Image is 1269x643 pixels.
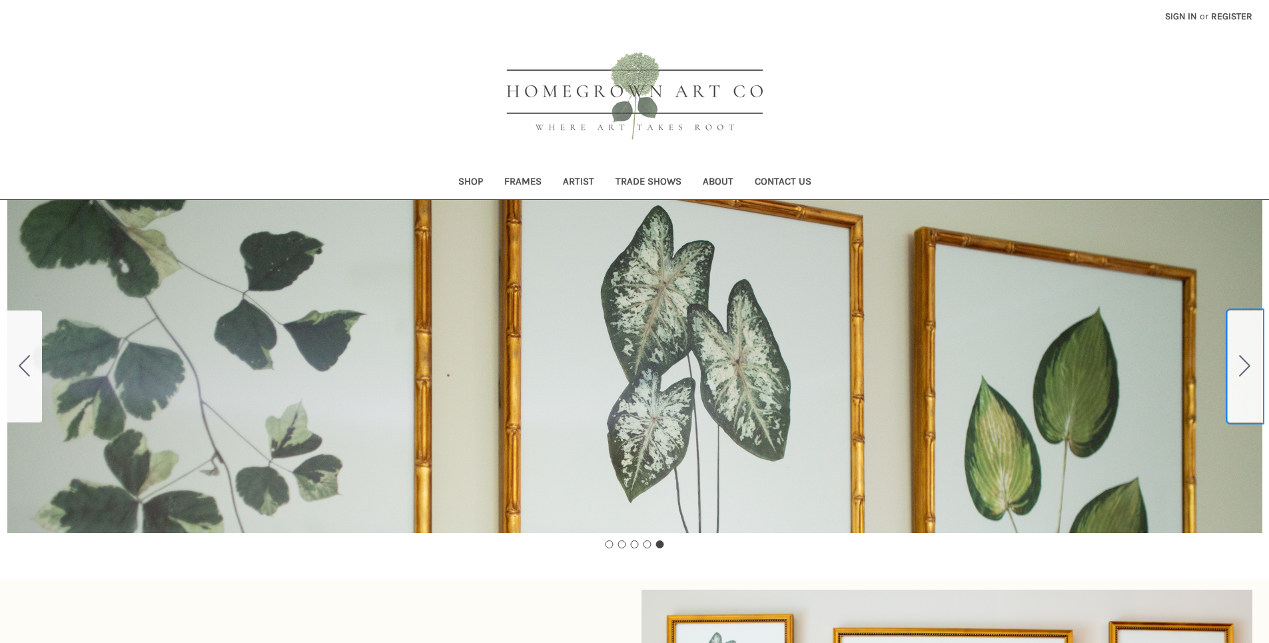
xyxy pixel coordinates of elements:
[692,167,744,199] a: About
[552,167,605,199] a: Artist
[618,540,626,548] button: Go to slide 2
[1198,9,1210,23] span: or
[605,167,692,199] a: Trade Shows
[485,37,785,157] img: HOMEGROWN ART CO
[643,540,651,548] button: Go to slide 4
[606,540,614,548] button: Go to slide 1
[1228,311,1262,422] button: Go to slide 1
[7,311,42,422] button: Go to slide 4
[631,540,639,548] button: Go to slide 3
[744,167,822,199] a: Contact Us
[448,167,494,199] a: Shop
[656,540,664,548] button: Go to slide 5
[494,167,552,199] a: Frames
